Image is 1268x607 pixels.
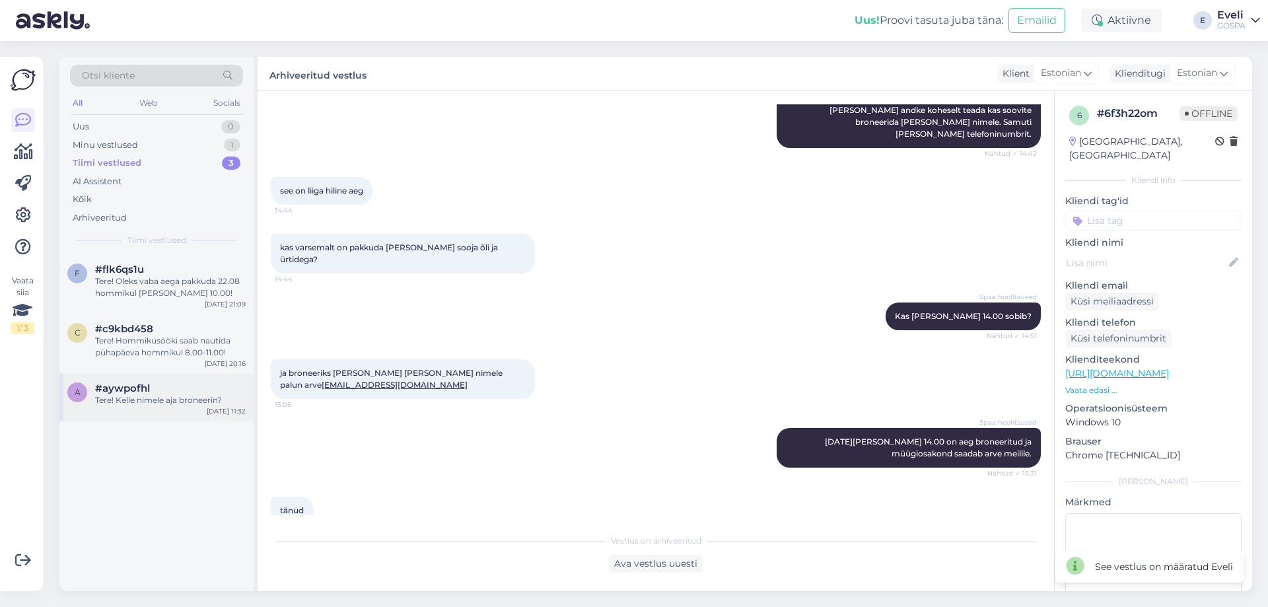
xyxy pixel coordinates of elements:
div: Klient [997,67,1030,81]
span: Tiimi vestlused [127,234,186,246]
div: Socials [211,94,243,112]
span: #aywpofhl [95,382,150,394]
img: Askly Logo [11,67,36,92]
span: c [75,328,81,338]
span: Spaa hoolitsused [979,292,1037,302]
div: Uus [73,120,89,133]
div: [DATE] 11:32 [207,406,246,416]
span: Nähtud ✓ 15:31 [987,468,1037,478]
div: Küsi meiliaadressi [1065,293,1159,310]
div: Web [137,94,160,112]
div: [DATE] 21:09 [205,299,246,309]
button: Emailid [1008,8,1065,33]
div: 1 [224,139,240,152]
div: Klienditugi [1109,67,1166,81]
span: ja broneeriks [PERSON_NAME] [PERSON_NAME] nimele palun arve [280,368,505,390]
p: Kliendi telefon [1065,316,1242,330]
div: 1 / 3 [11,322,34,334]
div: Ava vestlus uuesti [609,555,703,573]
span: Spaa hoolitsused [979,417,1037,427]
p: Chrome [TECHNICAL_ID] [1065,448,1242,462]
span: #c9kbd458 [95,323,153,335]
div: All [70,94,85,112]
div: Proovi tasuta juba täna: [855,13,1003,28]
p: Vaata edasi ... [1065,384,1242,396]
div: Tere! Oleks vaba aega pakkuda 22.08 hommikul [PERSON_NAME] 10.00! [95,275,246,299]
b: Uus! [855,14,880,26]
span: Nähtud ✓ 14:42 [985,149,1037,159]
span: tänud [280,505,304,515]
span: 15:06 [275,400,324,410]
p: Brauser [1065,435,1242,448]
input: Lisa tag [1065,211,1242,231]
div: Vaata siia [11,275,34,334]
div: Kõik [73,193,92,206]
span: see on liiga hiline aeg [280,186,363,196]
span: f [75,268,80,278]
div: Minu vestlused [73,139,138,152]
div: Tere! Hommikusööki saab nautida pühapäeva hommikul 8.00-11.00! [95,335,246,359]
label: Arhiveeritud vestlus [269,65,367,83]
div: [DATE] 20:16 [205,359,246,369]
p: Klienditeekond [1065,353,1242,367]
div: See vestlus on määratud Eveli [1095,560,1233,574]
div: 3 [222,157,240,170]
div: 0 [221,120,240,133]
span: kas varsemalt on pakkuda [PERSON_NAME] sooja õli ja ürtidega? [280,242,500,264]
span: Kas [PERSON_NAME] 14.00 sobib? [895,311,1032,321]
span: 14:44 [275,274,324,284]
span: [DATE][PERSON_NAME] 14.00 on aeg broneeritud ja müügiosakond saadab arve meilile. [825,437,1034,458]
p: Kliendi email [1065,279,1242,293]
p: Kliendi nimi [1065,236,1242,250]
a: EveliGOSPA [1217,10,1260,31]
div: AI Assistent [73,175,122,188]
div: Tiimi vestlused [73,157,141,170]
div: Tere! Kelle nimele aja broneerin? [95,394,246,406]
span: 6 [1077,110,1082,120]
span: Vestlus on arhiveeritud [611,535,701,547]
div: [GEOGRAPHIC_DATA], [GEOGRAPHIC_DATA] [1069,135,1215,162]
div: E [1193,11,1212,30]
span: Offline [1180,106,1238,121]
div: Küsi telefoninumbrit [1065,330,1172,347]
a: [EMAIL_ADDRESS][DOMAIN_NAME] [322,380,468,390]
span: Estonian [1177,66,1217,81]
div: [PERSON_NAME] [1065,476,1242,487]
p: Windows 10 [1065,415,1242,429]
span: #flk6qs1u [95,264,144,275]
div: Kliendi info [1065,174,1242,186]
a: [URL][DOMAIN_NAME] [1065,367,1169,379]
div: GOSPA [1217,20,1246,31]
p: Märkmed [1065,495,1242,509]
span: Otsi kliente [82,69,135,83]
span: Nähtud ✓ 14:51 [987,331,1037,341]
span: a [75,387,81,397]
input: Lisa nimi [1066,256,1226,270]
div: Aktiivne [1081,9,1162,32]
p: Kliendi tag'id [1065,194,1242,208]
p: Operatsioonisüsteem [1065,402,1242,415]
div: Eveli [1217,10,1246,20]
div: # 6f3h22om [1097,106,1180,122]
span: Estonian [1041,66,1081,81]
div: Arhiveeritud [73,211,127,225]
span: 14:44 [275,205,324,215]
